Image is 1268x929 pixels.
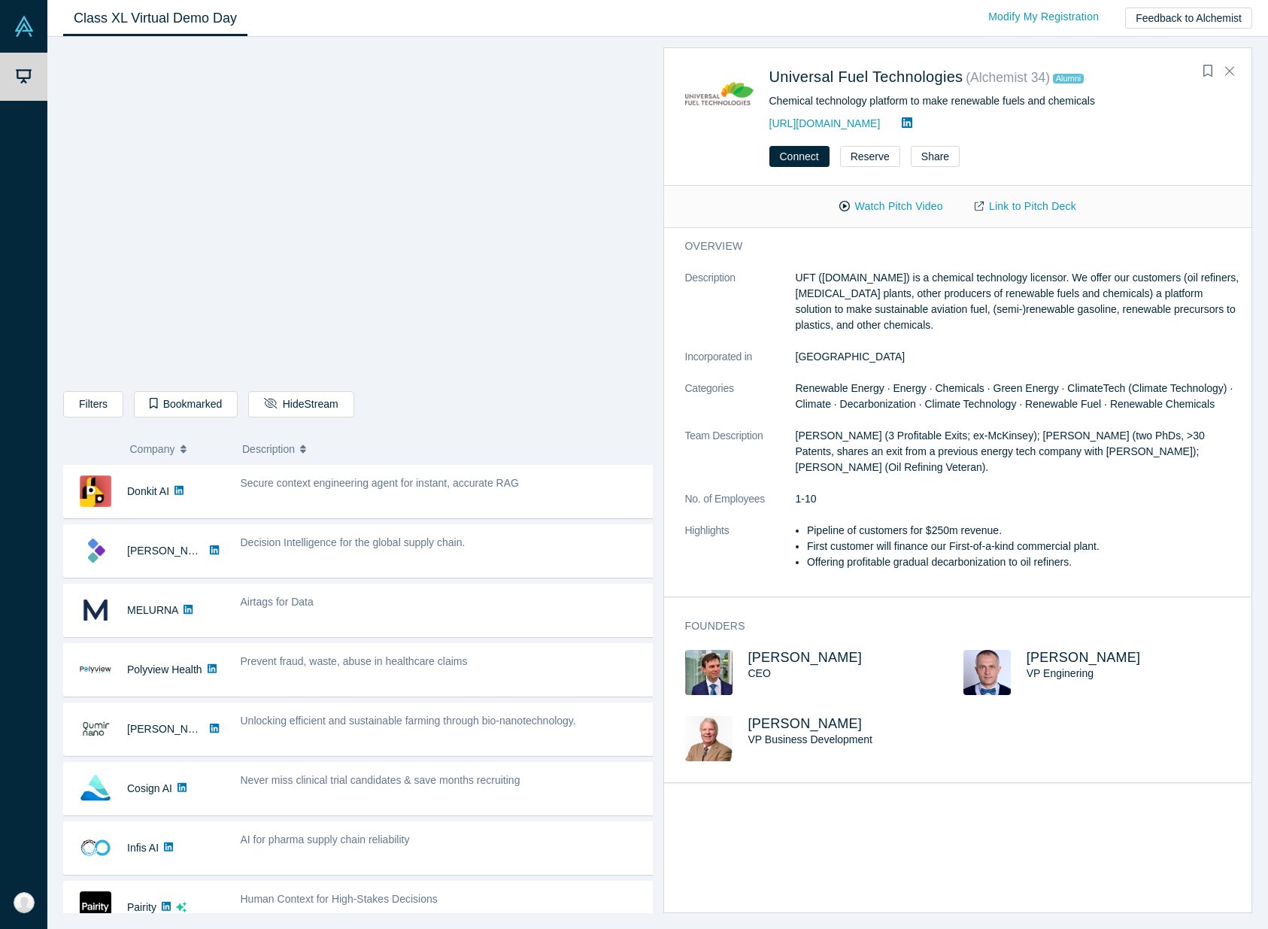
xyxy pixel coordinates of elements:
[127,782,172,794] a: Cosign AI
[127,604,178,616] a: MELURNA
[807,539,1242,554] li: First customer will finance our First-of-a-kind commercial plant.
[80,713,111,745] img: Qumir Nano's Logo
[127,842,159,854] a: Infis AI
[1027,650,1141,665] a: [PERSON_NAME]
[685,716,733,761] img: Stephen Sims's Profile Image
[80,891,111,923] img: Pairity's Logo
[972,4,1115,30] a: Modify My Registration
[840,146,900,167] button: Reserve
[1053,74,1084,83] span: Alumni
[685,491,796,523] dt: No. of Employees
[685,381,796,428] dt: Categories
[241,715,576,727] span: Unlocking efficient and sustainable farming through bio-nanotechnology.
[748,733,873,745] span: VP Business Development
[176,902,187,912] svg: dsa ai sparkles
[242,433,642,465] button: Description
[807,523,1242,539] li: Pipeline of customers for $250m revenue.
[80,832,111,864] img: Infis AI's Logo
[685,65,754,133] img: Universal Fuel Technologies's Logo
[685,650,733,695] img: Alexei Beltyukov's Profile Image
[685,618,1221,634] h3: Founders
[241,596,314,608] span: Airtags for Data
[130,433,227,465] button: Company
[14,16,35,37] img: Alchemist Vault Logo
[64,49,652,380] iframe: Alchemist Class XL Demo Day: Vault
[127,545,214,557] a: [PERSON_NAME]
[966,70,1050,85] small: ( Alchemist 34 )
[769,146,830,167] button: Connect
[685,270,796,349] dt: Description
[911,146,960,167] button: Share
[241,774,520,786] span: Never miss clinical trial candidates & save months recruiting
[80,773,111,804] img: Cosign AI's Logo
[959,193,1092,220] a: Link to Pitch Deck
[80,535,111,566] img: Kimaru AI's Logo
[14,892,35,913] img: Arina Iodkovskaia's Account
[241,536,466,548] span: Decision Intelligence for the global supply chain.
[685,238,1221,254] h3: overview
[1197,61,1218,82] button: Bookmark
[769,117,881,129] a: [URL][DOMAIN_NAME]
[1027,667,1094,679] span: VP Enginering
[241,655,468,667] span: Prevent fraud, waste, abuse in healthcare claims
[796,491,1242,507] dd: 1-10
[685,349,796,381] dt: Incorporated in
[80,475,111,507] img: Donkit AI's Logo
[824,193,959,220] button: Watch Pitch Video
[241,477,519,489] span: Secure context engineering agent for instant, accurate RAG
[796,349,1242,365] dd: [GEOGRAPHIC_DATA]
[685,523,796,586] dt: Highlights
[80,654,111,685] img: Polyview Health's Logo
[796,382,1233,410] span: Renewable Energy · Energy · Chemicals · Green Energy · ClimateTech (Climate Technology) · Climate...
[248,391,353,417] button: HideStream
[748,650,863,665] a: [PERSON_NAME]
[130,433,175,465] span: Company
[127,663,202,675] a: Polyview Health
[127,723,214,735] a: [PERSON_NAME]
[769,68,963,85] a: Universal Fuel Technologies
[748,716,863,731] a: [PERSON_NAME]
[241,833,410,846] span: AI for pharma supply chain reliability
[769,93,1231,109] div: Chemical technology platform to make renewable fuels and chemicals
[1125,8,1252,29] button: Feedback to Alchemist
[796,428,1242,475] p: [PERSON_NAME] (3 Profitable Exits; ex-McKinsey); [PERSON_NAME] (two PhDs, >30 Patents, shares an ...
[63,391,123,417] button: Filters
[134,391,238,417] button: Bookmarked
[80,594,111,626] img: MELURNA's Logo
[685,428,796,491] dt: Team Description
[63,1,247,36] a: Class XL Virtual Demo Day
[1218,59,1241,83] button: Close
[242,433,295,465] span: Description
[963,650,1011,695] img: Denis Pchelintsev's Profile Image
[241,893,438,905] span: Human Context for High-Stakes Decisions
[127,485,169,497] a: Donkit AI
[748,667,771,679] span: CEO
[127,901,156,913] a: Pairity
[796,270,1242,333] p: UFT ([DOMAIN_NAME]) is a chemical technology licensor. We offer our customers (oil refiners, [MED...
[807,554,1242,570] li: Offering profitable gradual decarbonization to oil refiners.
